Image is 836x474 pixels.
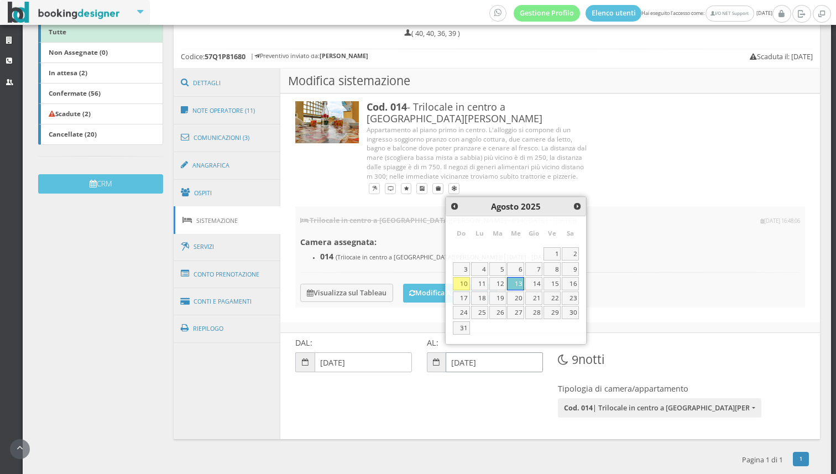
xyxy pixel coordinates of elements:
[427,338,543,347] h4: AL:
[49,27,66,36] b: Tutte
[49,48,108,56] b: Non Assegnate (0)
[507,262,524,275] a: 6
[250,53,368,60] h6: | Preventivo inviato da:
[514,5,580,22] a: Gestione Profilo
[181,53,245,61] h5: Codice:
[544,247,561,261] a: 1
[453,321,470,335] a: 31
[489,5,772,22] span: Hai eseguito l'accesso come: [DATE]
[562,306,579,319] a: 30
[472,226,487,241] span: Lunedì
[489,262,506,275] a: 5
[453,291,470,305] a: 17
[525,277,542,290] a: 14
[491,201,519,212] span: Agosto
[174,233,281,261] a: Servizi
[562,277,579,290] a: 16
[507,291,524,305] a: 20
[558,398,761,417] button: Cod. 014| Trilocale in centro a [GEOGRAPHIC_DATA][PERSON_NAME]
[562,291,579,305] a: 23
[489,306,506,319] a: 26
[471,277,488,290] a: 11
[454,226,468,241] span: Domenica
[49,129,97,138] b: Cancellate (20)
[572,351,578,367] span: 9
[793,452,809,466] a: 1
[49,68,87,77] b: In attesa (2)
[558,352,718,367] h3: notti
[525,306,542,319] a: 28
[564,403,749,413] span: | Trilocale in centro a [GEOGRAPHIC_DATA][PERSON_NAME]
[509,226,523,241] span: Mercoledì
[525,262,542,275] a: 7
[8,2,120,23] img: BookingDesigner.com
[558,384,761,393] h4: Tipologia di camera/appartamento
[544,262,561,275] a: 8
[545,226,560,241] span: Venerdì
[471,306,488,319] a: 25
[404,29,460,38] h5: ( 40, 40, 36, 39 )
[453,277,470,290] a: 10
[544,277,561,290] a: 15
[300,284,393,302] button: Visualizza sul Tableau
[586,5,642,22] a: Elenco utenti
[521,201,541,212] span: 2025
[367,101,592,125] h3: - Trilocale in centro a [GEOGRAPHIC_DATA][PERSON_NAME]
[367,125,592,180] div: Appartamento al piano primo in centro. L'alloggio si compone di un ingresso soggiorno pranzo con ...
[280,69,820,93] h3: Modifica sistemazione
[295,338,411,347] h4: DAL:
[489,291,506,305] a: 19
[38,124,163,145] a: Cancellate (20)
[562,262,579,275] a: 9
[174,96,281,125] a: Note Operatore (11)
[544,306,561,319] a: 29
[205,52,245,61] b: 57Q1P81680
[471,291,488,305] a: 18
[174,260,281,289] a: Conto Prenotazione
[174,179,281,207] a: Ospiti
[38,62,163,84] a: In attesa (2)
[49,109,91,118] b: Scadute (2)
[320,251,333,262] b: 014
[300,237,377,247] b: Camera assegnata:
[507,277,524,290] a: 13
[471,262,488,275] a: 4
[38,22,163,43] a: Tutte
[453,262,470,275] a: 3
[174,314,281,343] a: Riepilogo
[38,83,163,104] a: Confermate (56)
[320,51,368,60] b: [PERSON_NAME]
[174,206,281,235] a: Sistemazione
[563,226,578,241] span: Sabato
[293,216,679,232] div: ([DATE] - [DATE])
[760,217,800,225] small: [DATE] 16:48:06
[742,456,783,464] h5: Pagina 1 di 1
[527,226,541,241] span: Giovedì
[174,288,281,316] a: Conti e Pagamenti
[544,291,561,305] a: 22
[564,403,593,413] b: Cod. 014
[403,284,498,303] button: Modifica Assegnazione
[507,306,524,319] a: 27
[174,69,281,97] a: Dettagli
[336,253,503,261] small: (Trilocale in centro a [GEOGRAPHIC_DATA][PERSON_NAME])
[174,151,281,180] a: Anagrafica
[295,101,359,143] img: 229a7f85a34411eba5f2b243231e925d.jpg
[750,53,813,61] h5: Scaduta il: [DATE]
[525,291,542,305] a: 21
[38,174,163,194] button: CRM
[38,42,163,63] a: Non Assegnate (0)
[367,100,407,113] b: Cod. 014
[310,216,524,225] b: Trilocale in centro a [GEOGRAPHIC_DATA][PERSON_NAME] - 014
[453,306,470,319] a: 24
[447,199,462,213] a: <i class="fa fa-chevron-left"></i>
[38,103,163,124] a: Scadute (2)
[562,247,579,261] a: 2
[320,252,800,261] h4: |
[174,123,281,152] a: Comunicazioni (3)
[489,277,506,290] a: 12
[706,6,754,22] a: I/O NET Support
[49,88,101,97] b: Confermate (56)
[490,226,505,241] span: Martedì
[569,199,584,213] a: <i class="fa fa-chevron-right"></i>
